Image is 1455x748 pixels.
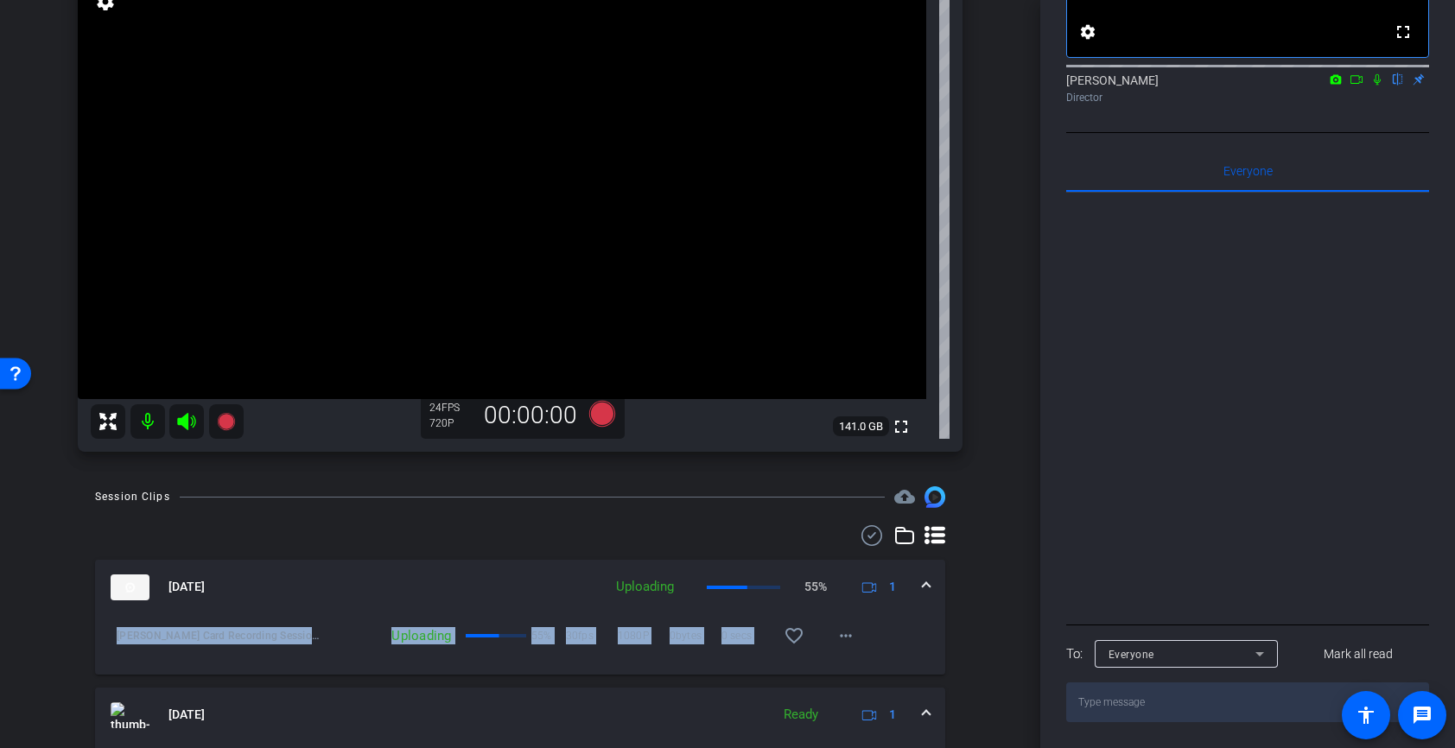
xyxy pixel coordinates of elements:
span: [PERSON_NAME] Card Recording Session-[PERSON_NAME]-2025-09-18-09-41-32-867-0 [117,627,322,644]
span: 1 [889,578,896,596]
mat-icon: flip [1388,71,1408,86]
span: 30fps [566,627,618,644]
div: 720P [429,416,473,430]
mat-icon: favorite_border [784,625,804,646]
div: 00:00:00 [473,401,588,430]
div: Director [1066,90,1429,105]
mat-expansion-panel-header: thumb-nail[DATE]Uploading55%1 [95,560,945,615]
span: Everyone [1109,649,1154,661]
mat-icon: fullscreen [891,416,912,437]
span: 141.0 GB [833,416,889,437]
mat-icon: more_horiz [836,625,856,646]
img: thumb-nail [111,574,149,600]
span: 0bytes [670,627,721,644]
div: Uploading [607,577,683,597]
div: 24 [429,401,473,415]
img: thumb-nail [111,702,149,728]
span: 1 [889,706,896,724]
mat-icon: settings [1077,22,1098,42]
span: 1080P [618,627,670,644]
div: [PERSON_NAME] [1066,72,1429,105]
img: Session clips [924,486,945,507]
button: Mark all read [1288,638,1430,669]
span: [DATE] [168,578,205,596]
p: 55% [531,627,552,644]
span: [DATE] [168,706,205,724]
p: 55% [804,578,827,596]
mat-icon: accessibility [1356,705,1376,726]
mat-icon: message [1412,705,1433,726]
div: Uploading [322,627,461,644]
span: Destinations for your clips [894,486,915,507]
mat-expansion-panel-header: thumb-nail[DATE]Ready1 [95,688,945,743]
mat-icon: fullscreen [1393,22,1414,42]
div: Session Clips [95,488,170,505]
div: thumb-nail[DATE]Uploading55%1 [95,615,945,675]
mat-icon: cloud_upload [894,486,915,507]
div: Ready [775,705,827,725]
span: 0 secs [721,627,773,644]
span: Mark all read [1324,645,1393,663]
div: To: [1066,644,1083,664]
span: FPS [442,402,460,414]
span: Everyone [1223,165,1273,177]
